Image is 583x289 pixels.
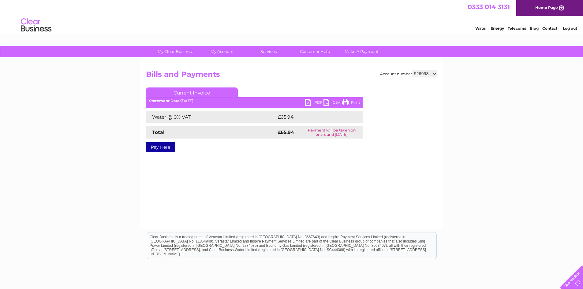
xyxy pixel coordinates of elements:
img: logo.png [21,16,52,35]
a: Water [475,26,487,31]
strong: £65.94 [278,129,294,135]
a: Blog [530,26,539,31]
h2: Bills and Payments [146,70,437,82]
a: My Clear Business [150,46,201,57]
a: My Account [197,46,247,57]
div: Account number [380,70,437,77]
div: [DATE] [146,99,363,103]
td: Water @ 0% VAT [146,111,276,123]
a: Make A Payment [336,46,387,57]
td: £65.94 [276,111,351,123]
a: Pay Here [146,142,175,152]
a: Telecoms [508,26,526,31]
a: Print [342,99,360,108]
a: Log out [563,26,577,31]
a: Contact [542,26,557,31]
a: Customer Help [290,46,340,57]
a: CSV [323,99,342,108]
b: Statement Date: [149,98,181,103]
a: 0333 014 3131 [468,3,510,11]
td: Payment will be taken on or around [DATE] [300,126,363,139]
a: Energy [491,26,504,31]
a: PDF [305,99,323,108]
div: Clear Business is a trading name of Verastar Limited (registered in [GEOGRAPHIC_DATA] No. 3667643... [147,3,436,30]
a: Services [243,46,294,57]
a: Current Invoice [146,87,238,97]
strong: Total [152,129,165,135]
